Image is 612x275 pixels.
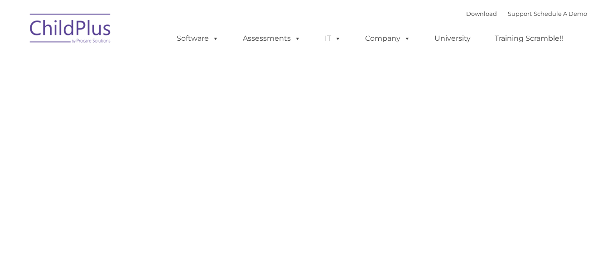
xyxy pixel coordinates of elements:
a: University [425,29,480,48]
a: Software [168,29,228,48]
a: Schedule A Demo [534,10,587,17]
a: Assessments [234,29,310,48]
a: Support [508,10,532,17]
a: Company [356,29,419,48]
font: | [466,10,587,17]
a: Download [466,10,497,17]
a: Training Scramble!! [486,29,572,48]
img: ChildPlus by Procare Solutions [25,7,116,53]
a: IT [316,29,350,48]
